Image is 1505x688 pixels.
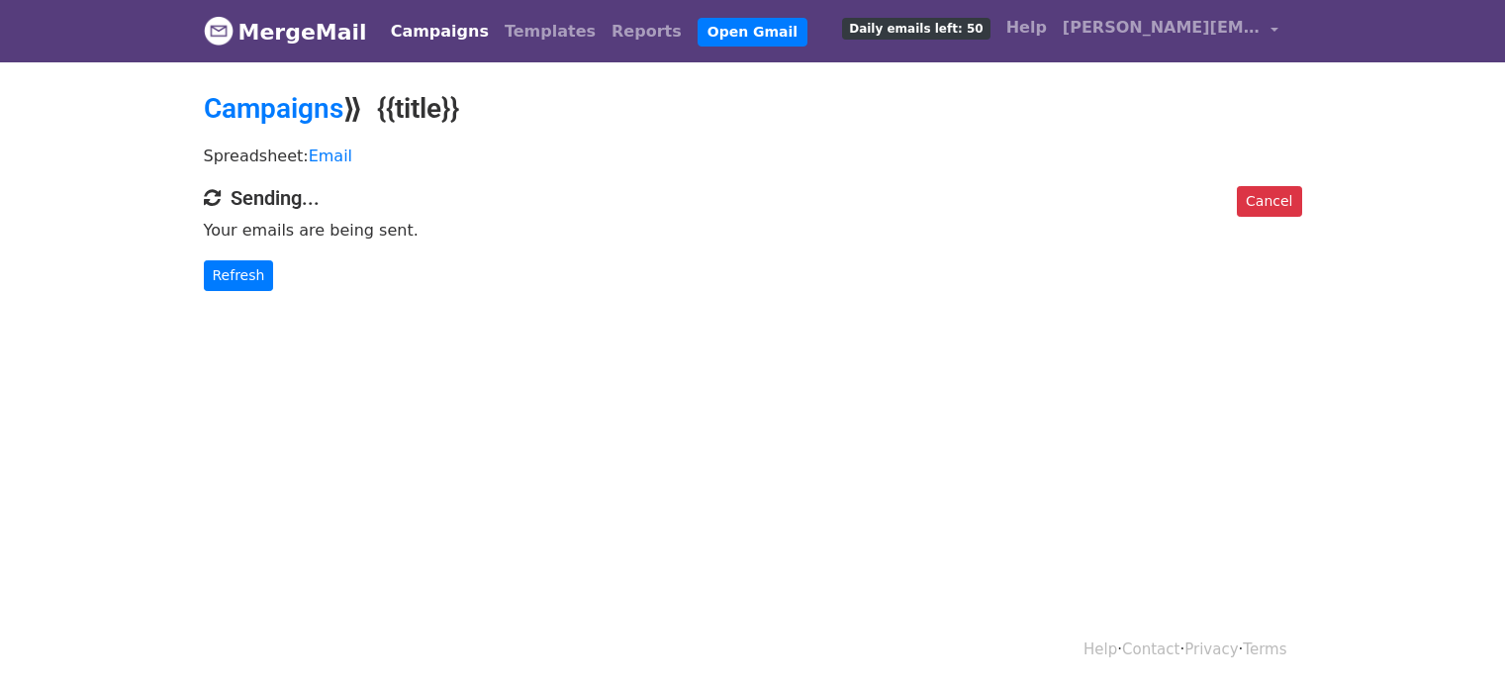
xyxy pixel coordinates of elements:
[309,147,352,165] a: Email
[834,8,997,48] a: Daily emails left: 50
[604,12,690,51] a: Reports
[1083,640,1117,658] a: Help
[1406,593,1505,688] iframe: Chat Widget
[204,92,1302,126] h2: ⟫ {{title}}
[204,260,274,291] a: Refresh
[1122,640,1179,658] a: Contact
[698,18,807,47] a: Open Gmail
[204,11,367,52] a: MergeMail
[204,16,234,46] img: MergeMail logo
[1055,8,1286,54] a: [PERSON_NAME][EMAIL_ADDRESS][DOMAIN_NAME]
[204,146,1302,166] p: Spreadsheet:
[204,186,1302,210] h4: Sending...
[204,220,1302,241] p: Your emails are being sent.
[383,12,497,51] a: Campaigns
[204,92,343,125] a: Campaigns
[497,12,604,51] a: Templates
[998,8,1055,48] a: Help
[1063,16,1261,40] span: [PERSON_NAME][EMAIL_ADDRESS][DOMAIN_NAME]
[1237,186,1301,217] a: Cancel
[842,18,989,40] span: Daily emails left: 50
[1184,640,1238,658] a: Privacy
[1243,640,1286,658] a: Terms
